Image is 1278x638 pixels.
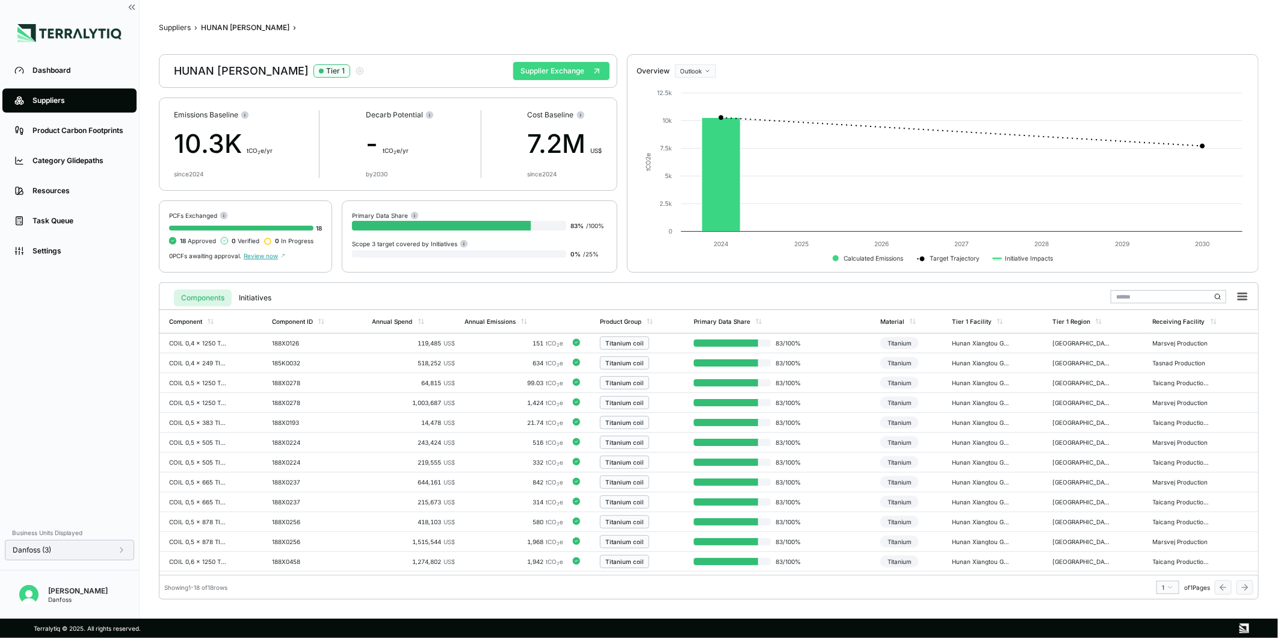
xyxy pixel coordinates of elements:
[557,521,560,527] sub: 2
[546,518,563,525] span: tCO e
[952,359,1010,367] div: Hunan Xiangtou Goldsky Titanium - [GEOGRAPHIC_DATA]
[952,419,1010,426] div: Hunan Xiangtou Goldsky Titanium - [GEOGRAPHIC_DATA]
[1052,318,1090,325] div: Tier 1 Region
[232,290,279,306] button: Initiatives
[326,66,345,76] div: Tier 1
[275,237,313,244] span: In Progress
[930,255,980,262] text: Target Trajectory
[771,518,809,525] span: 83 / 100 %
[272,439,330,446] div: 188X0224
[771,439,809,446] span: 83 / 100 %
[880,436,919,448] div: Titanium
[844,255,903,262] text: Calculated Emissions
[874,240,889,247] text: 2026
[32,186,125,196] div: Resources
[372,419,455,426] div: 14,478
[557,541,560,547] sub: 2
[557,482,560,487] sub: 2
[19,585,39,604] img: Erato Panayiotou
[880,337,919,349] div: Titanium
[557,561,560,566] sub: 2
[383,147,409,154] span: t CO e/yr
[605,399,644,406] div: Titanium coil
[546,439,563,446] span: tCO e
[1052,538,1110,545] div: [GEOGRAPHIC_DATA]
[1052,359,1110,367] div: [GEOGRAPHIC_DATA]
[546,359,563,367] span: tCO e
[169,498,227,506] div: COIL 0,5 x 665 TITAN
[316,225,322,232] span: 18
[513,62,610,80] button: Supplier Exchange
[571,250,581,258] span: 0 %
[443,558,455,565] span: US$
[1153,399,1211,406] div: Marsvej Production
[32,96,125,105] div: Suppliers
[1052,558,1110,565] div: [GEOGRAPHIC_DATA]
[372,359,455,367] div: 518,252
[443,498,455,506] span: US$
[880,357,919,369] div: Titanium
[571,222,584,229] span: 83 %
[1052,339,1110,347] div: [GEOGRAPHIC_DATA]
[169,211,322,220] div: PCFs Exchanged
[169,339,227,347] div: COIL 0,4 x 1250 TITAN
[880,417,919,429] div: Titanium
[880,318,904,325] div: Material
[174,170,203,178] div: since 2024
[952,318,992,325] div: Tier 1 Facility
[272,538,330,545] div: 188X0256
[372,339,455,347] div: 119,485
[1153,359,1211,367] div: Tasnad Production
[258,150,261,155] sub: 2
[528,125,602,163] div: 7.2M
[244,252,285,259] span: Review now
[272,339,330,347] div: 188X0126
[169,419,227,426] div: COIL 0,5 x 383 TITAN
[546,478,563,486] span: tCO e
[771,339,809,347] span: 83 / 100 %
[546,498,563,506] span: tCO e
[465,379,563,386] div: 99.03
[587,222,605,229] span: / 100 %
[675,64,716,78] button: Outlook
[657,89,672,96] text: 12.5k
[443,419,455,426] span: US$
[275,237,279,244] span: 0
[1005,255,1053,262] text: Initiative Impacts
[794,240,809,247] text: 2025
[1153,558,1211,565] div: Taicang Production CNHHE
[1052,419,1110,426] div: [GEOGRAPHIC_DATA]
[272,359,330,367] div: 185K0032
[13,545,51,555] span: Danfoss (3)
[952,339,1010,347] div: Hunan Xiangtou Goldsky Titanium - [GEOGRAPHIC_DATA]
[372,558,455,565] div: 1,274,802
[32,216,125,226] div: Task Queue
[605,439,644,446] div: Titanium coil
[605,478,644,486] div: Titanium coil
[1052,498,1110,506] div: [GEOGRAPHIC_DATA]
[771,379,809,386] span: 83 / 100 %
[443,399,455,406] span: US$
[605,498,644,506] div: Titanium coil
[465,419,563,426] div: 21.74
[771,538,809,545] span: 83 / 100 %
[1034,240,1049,247] text: 2028
[372,399,455,406] div: 1,003,687
[660,144,672,152] text: 7.5k
[952,518,1010,525] div: Hunan Xiangtou Goldsky Titanium - [GEOGRAPHIC_DATA]
[465,538,563,545] div: 1,968
[1052,478,1110,486] div: [GEOGRAPHIC_DATA]
[5,525,134,540] div: Business Units Displayed
[528,110,602,120] div: Cost Baseline
[1115,240,1129,247] text: 2029
[232,237,236,244] span: 0
[714,240,729,247] text: 2024
[194,23,197,33] span: ›
[169,439,227,446] div: COIL 0,5 x 505 TITAN
[880,377,919,389] div: Titanium
[465,439,563,446] div: 516
[247,147,273,154] span: t CO e/yr
[17,24,122,42] img: Logo
[169,518,227,525] div: COIL 0,5 x 878 TITAN
[954,240,969,247] text: 2027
